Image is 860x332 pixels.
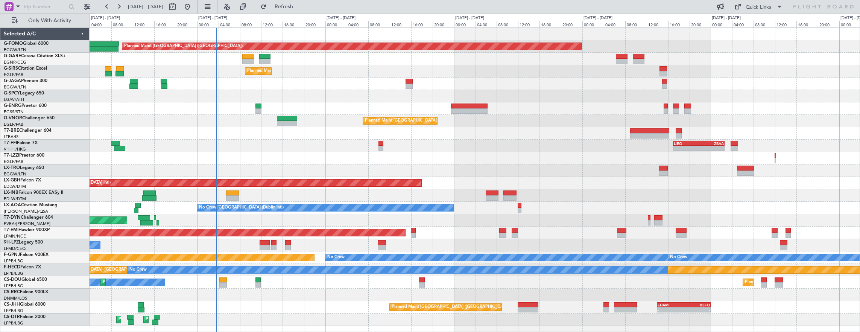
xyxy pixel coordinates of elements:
[4,209,48,214] a: [PERSON_NAME]/QSA
[119,314,157,325] div: Planned Maint Sofia
[325,21,347,27] div: 00:00
[674,141,699,146] div: LIEO
[240,21,261,27] div: 08:00
[4,302,20,307] span: CS-JHH
[4,315,46,319] a: CS-DTRFalcon 2000
[818,21,839,27] div: 20:00
[4,109,24,115] a: EGSS/STN
[4,315,20,319] span: CS-DTR
[4,59,26,65] a: EGNR/CEG
[4,91,44,96] a: G-SPCYLegacy 650
[247,65,366,77] div: Planned Maint [GEOGRAPHIC_DATA] ([GEOGRAPHIC_DATA])
[4,302,46,307] a: CS-JHHGlobal 6000
[539,21,561,27] div: 16:00
[4,84,26,90] a: EGGW/LTN
[4,141,17,145] span: T7-FFI
[390,21,411,27] div: 12:00
[4,253,20,257] span: F-GPNJ
[20,18,79,23] span: Only With Activity
[4,91,20,96] span: G-SPCY
[658,308,684,312] div: -
[111,21,133,27] div: 08:00
[4,72,23,78] a: EGLF/FAB
[746,4,771,11] div: Quick Links
[4,66,47,71] a: G-SIRSCitation Excel
[712,15,741,21] div: [DATE] - [DATE]
[327,252,345,263] div: No Crew
[4,215,53,220] a: T7-DYNChallenger 604
[198,15,227,21] div: [DATE] - [DATE]
[4,240,43,245] a: 9H-LPZLegacy 500
[647,21,668,27] div: 12:00
[4,122,23,127] a: EGLF/FAB
[128,3,163,10] span: [DATE] - [DATE]
[454,21,476,27] div: 00:00
[4,134,21,140] a: LTBA/ISL
[684,308,710,312] div: -
[4,141,38,145] a: T7-FFIFalcon 7X
[4,128,19,133] span: T7-BRE
[4,320,23,326] a: LFPB/LBG
[90,21,111,27] div: 04:00
[796,21,818,27] div: 16:00
[304,21,325,27] div: 20:00
[8,15,82,27] button: Only With Activity
[4,295,27,301] a: DNMM/LOS
[4,221,50,227] a: EVRA/[PERSON_NAME]
[91,15,120,21] div: [DATE] - [DATE]
[4,283,23,289] a: LFPB/LBG
[4,159,23,164] a: EGLF/FAB
[4,153,44,158] a: T7-LZZIPraetor 600
[4,215,21,220] span: T7-DYN
[261,21,283,27] div: 12:00
[668,21,690,27] div: 16:00
[327,15,356,21] div: [DATE] - [DATE]
[4,128,52,133] a: T7-BREChallenger 604
[518,21,539,27] div: 12:00
[775,21,796,27] div: 12:00
[582,21,604,27] div: 00:00
[4,190,63,195] a: LX-INBFalcon 900EX EASy II
[4,233,26,239] a: LFMN/NCE
[4,153,19,158] span: T7-LZZI
[4,308,23,314] a: LFPB/LBG
[4,166,44,170] a: LX-TROLegacy 650
[368,21,390,27] div: 08:00
[392,302,510,313] div: Planned Maint [GEOGRAPHIC_DATA] ([GEOGRAPHIC_DATA])
[197,21,219,27] div: 00:00
[4,104,47,108] a: G-ENRGPraetor 600
[433,21,454,27] div: 20:00
[4,104,21,108] span: G-ENRG
[731,1,786,13] button: Quick Links
[699,141,723,146] div: ZBAA
[4,277,47,282] a: CS-DOUGlobal 6500
[4,196,26,202] a: EDLW/DTM
[4,54,66,58] a: G-GARECessna Citation XLS+
[411,21,433,27] div: 16:00
[176,21,197,27] div: 20:00
[4,166,20,170] span: LX-TRO
[4,41,23,46] span: G-FOMO
[4,290,48,294] a: CS-RRCFalcon 900LX
[658,303,684,307] div: EHAM
[754,21,775,27] div: 08:00
[4,171,26,177] a: EGGW/LTN
[4,228,18,232] span: T7-EMI
[4,290,20,294] span: CS-RRC
[476,21,497,27] div: 04:00
[23,1,66,12] input: Trip Number
[583,15,612,21] div: [DATE] - [DATE]
[4,54,21,58] span: G-GARE
[4,79,21,83] span: G-JAGA
[129,264,147,276] div: No Crew
[4,79,47,83] a: G-JAGAPhenom 300
[4,41,49,46] a: G-FOMOGlobal 6000
[4,203,58,207] a: LX-AOACitation Mustang
[684,303,710,307] div: KSFO
[146,314,235,325] div: Planned Maint [GEOGRAPHIC_DATA] (Ataturk)
[732,21,754,27] div: 04:00
[103,277,221,288] div: Planned Maint [GEOGRAPHIC_DATA] ([GEOGRAPHIC_DATA])
[455,15,484,21] div: [DATE] - [DATE]
[133,21,154,27] div: 12:00
[561,21,582,27] div: 20:00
